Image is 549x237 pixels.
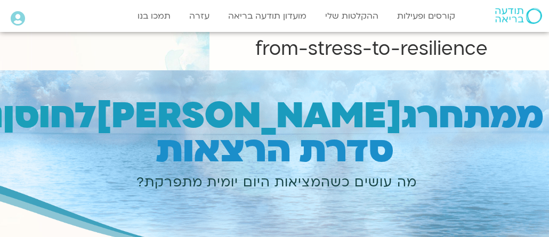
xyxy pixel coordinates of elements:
a: קורסים ופעילות [392,6,461,26]
h1: from-stress-to-resilience [61,36,488,62]
h3: מה עושים כשהמציאות היום יומית מתפרקת? [10,174,544,192]
span: [PERSON_NAME] [96,92,402,140]
a: ההקלטות שלי [320,6,384,26]
a: עזרה [184,6,215,26]
span: ח [439,92,464,140]
span: סדרת הרצאות [156,126,393,174]
span: וסן [3,92,50,140]
span: לח [50,92,96,140]
span: מ [490,92,517,140]
img: תודעה בריאה [495,8,542,24]
a: תמכו בנו [132,6,176,26]
a: מועדון תודעה בריאה [223,6,312,26]
span: ת [464,92,490,140]
span: מ [517,92,544,140]
span: רג [402,92,439,140]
